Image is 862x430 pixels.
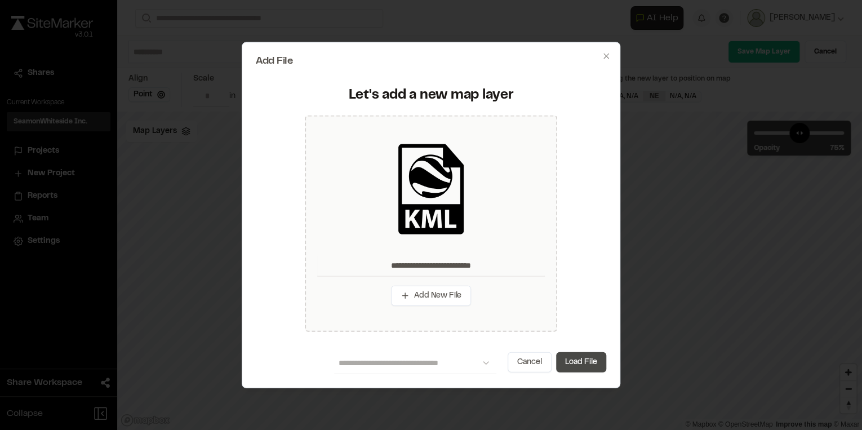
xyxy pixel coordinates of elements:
button: Load File [556,352,606,373]
h2: Add File [256,56,606,66]
div: Let's add a new map layer [263,86,599,104]
img: kml_black_icon.png [386,144,476,234]
div: Add New File [305,116,557,332]
button: Cancel [508,352,552,373]
button: Add New File [391,285,471,305]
